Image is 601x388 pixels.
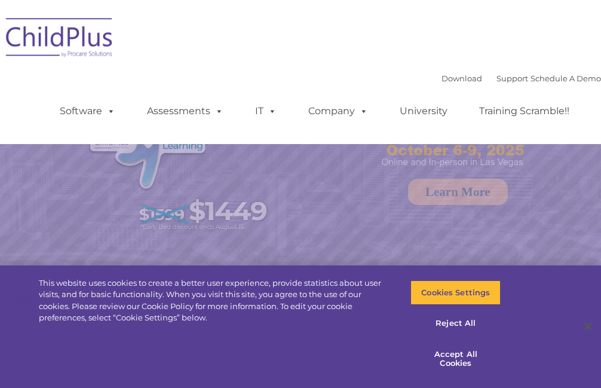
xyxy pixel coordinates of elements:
[48,99,127,123] a: Software
[243,99,289,123] a: IT
[441,74,601,83] font: |
[408,179,508,205] a: Learn More
[441,74,482,83] a: Download
[467,99,581,123] a: Training Scramble!!
[410,280,501,305] button: Cookies Settings
[575,313,601,340] button: Close
[410,311,501,336] button: Reject All
[388,99,459,123] a: University
[296,99,380,123] a: Company
[531,74,601,83] a: Schedule A Demo
[410,342,501,376] button: Accept All Cookies
[39,277,393,324] div: This website uses cookies to create a better user experience, provide statistics about user visit...
[135,99,235,123] a: Assessments
[496,74,528,83] a: Support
